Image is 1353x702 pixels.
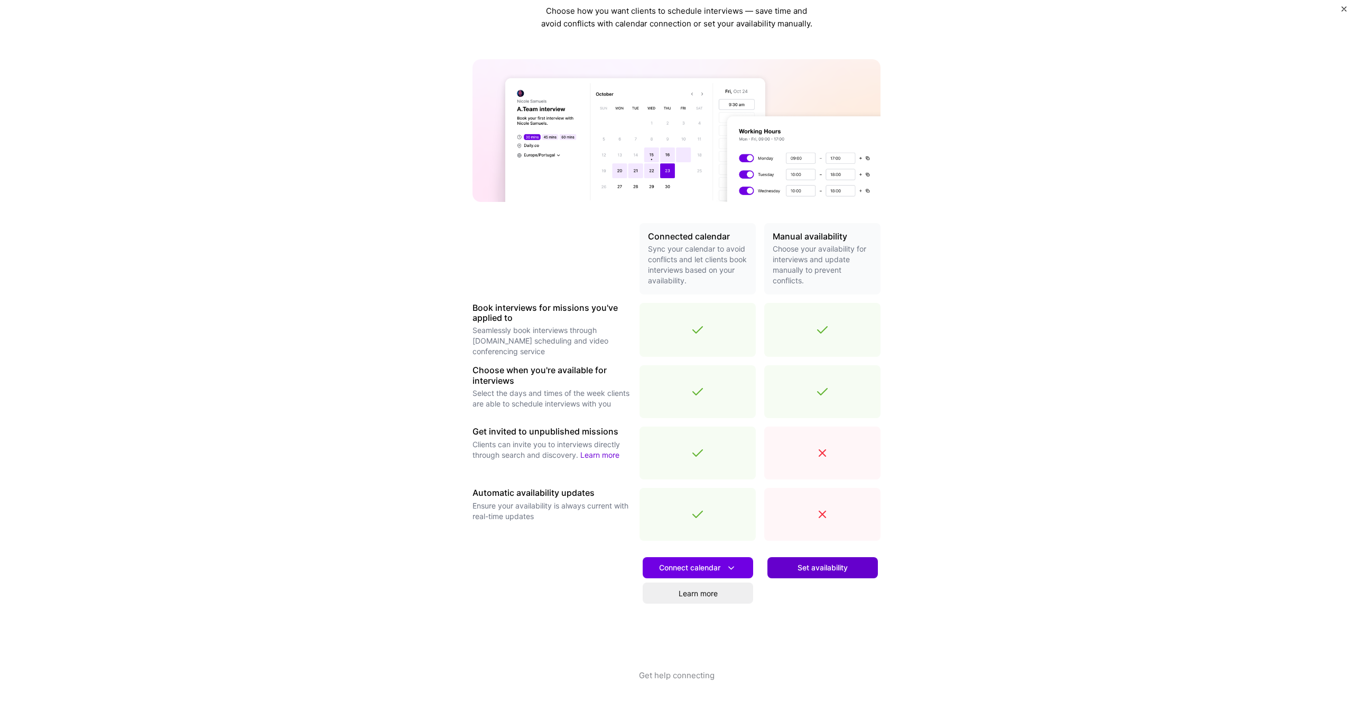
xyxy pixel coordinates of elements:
a: Learn more [580,450,619,459]
p: Seamlessly book interviews through [DOMAIN_NAME] scheduling and video conferencing service [472,325,631,357]
button: Close [1341,6,1347,17]
p: Ensure your availability is always current with real-time updates [472,501,631,522]
button: Set availability [767,557,878,578]
h3: Manual availability [773,232,872,242]
p: Choose your availability for interviews and update manually to prevent conflicts. [773,244,872,286]
p: Sync your calendar to avoid conflicts and let clients book interviews based on your availability. [648,244,747,286]
img: A.Team calendar banner [472,59,881,202]
a: Learn more [643,583,753,604]
h3: Automatic availability updates [472,488,631,498]
span: Connect calendar [659,562,737,574]
button: Get help connecting [639,670,715,702]
h3: Get invited to unpublished missions [472,427,631,437]
span: Set availability [798,562,848,573]
p: Choose how you want clients to schedule interviews — save time and avoid conflicts with calendar ... [539,5,814,30]
p: Select the days and times of the week clients are able to schedule interviews with you [472,388,631,409]
h3: Choose when you're available for interviews [472,365,631,385]
p: Clients can invite you to interviews directly through search and discovery. [472,439,631,460]
h3: Book interviews for missions you've applied to [472,303,631,323]
button: Connect calendar [643,557,753,578]
h3: Connected calendar [648,232,747,242]
i: icon DownArrowWhite [726,562,737,574]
